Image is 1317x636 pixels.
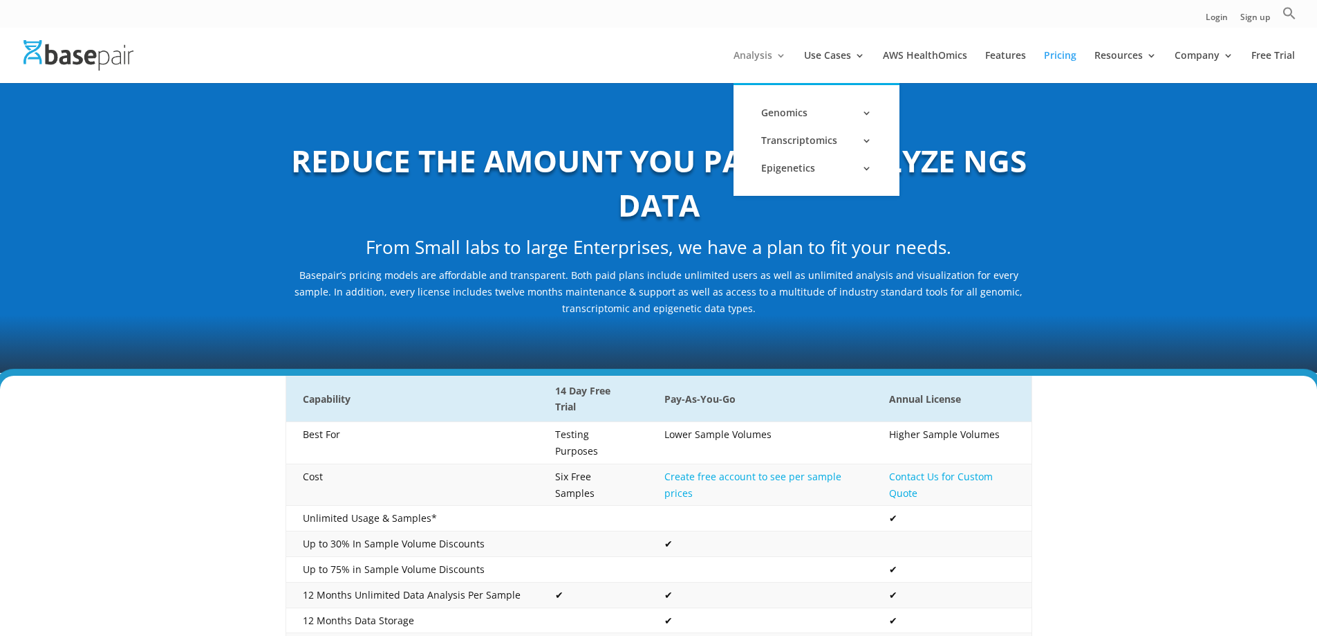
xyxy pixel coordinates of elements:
[539,422,648,464] td: Testing Purposes
[286,464,539,506] td: Cost
[883,51,967,83] a: AWS HealthOmics
[889,470,993,500] a: Contact Us for Custom Quote
[286,531,539,557] td: Up to 30% In Sample Volume Discounts
[1206,13,1228,28] a: Login
[286,608,539,633] td: 12 Months Data Storage
[295,269,1022,315] span: Basepair’s pricing models are affordable and transparent. Both paid plans include unlimited users...
[539,464,648,506] td: Six Free Samples
[291,140,1027,226] b: REDUCE THE AMOUNT YOU PAY TO ANALYZE NGS DATA
[648,422,872,464] td: Lower Sample Volumes
[539,376,648,422] th: 14 Day Free Trial
[872,582,1031,608] td: ✔
[286,376,539,422] th: Capability
[286,422,539,464] td: Best For
[539,582,648,608] td: ✔
[747,127,886,154] a: Transcriptomics
[747,99,886,127] a: Genomics
[1282,6,1296,28] a: Search Icon Link
[648,582,872,608] td: ✔
[286,582,539,608] td: 12 Months Unlimited Data Analysis Per Sample
[1094,51,1157,83] a: Resources
[872,506,1031,531] td: ✔
[648,376,872,422] th: Pay-As-You-Go
[872,376,1031,422] th: Annual License
[872,608,1031,633] td: ✔
[1175,51,1233,83] a: Company
[648,608,872,633] td: ✔
[1240,13,1270,28] a: Sign up
[734,51,786,83] a: Analysis
[24,40,133,70] img: Basepair
[747,154,886,182] a: Epigenetics
[872,557,1031,583] td: ✔
[1251,51,1295,83] a: Free Trial
[1044,51,1076,83] a: Pricing
[648,531,872,557] td: ✔
[872,422,1031,464] td: Higher Sample Volumes
[286,557,539,583] td: Up to 75% in Sample Volume Discounts
[1282,6,1296,20] svg: Search
[985,51,1026,83] a: Features
[286,235,1032,268] h2: From Small labs to large Enterprises, we have a plan to fit your needs.
[286,506,539,531] td: Unlimited Usage & Samples*
[664,470,841,500] a: Create free account to see per sample prices
[804,51,865,83] a: Use Cases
